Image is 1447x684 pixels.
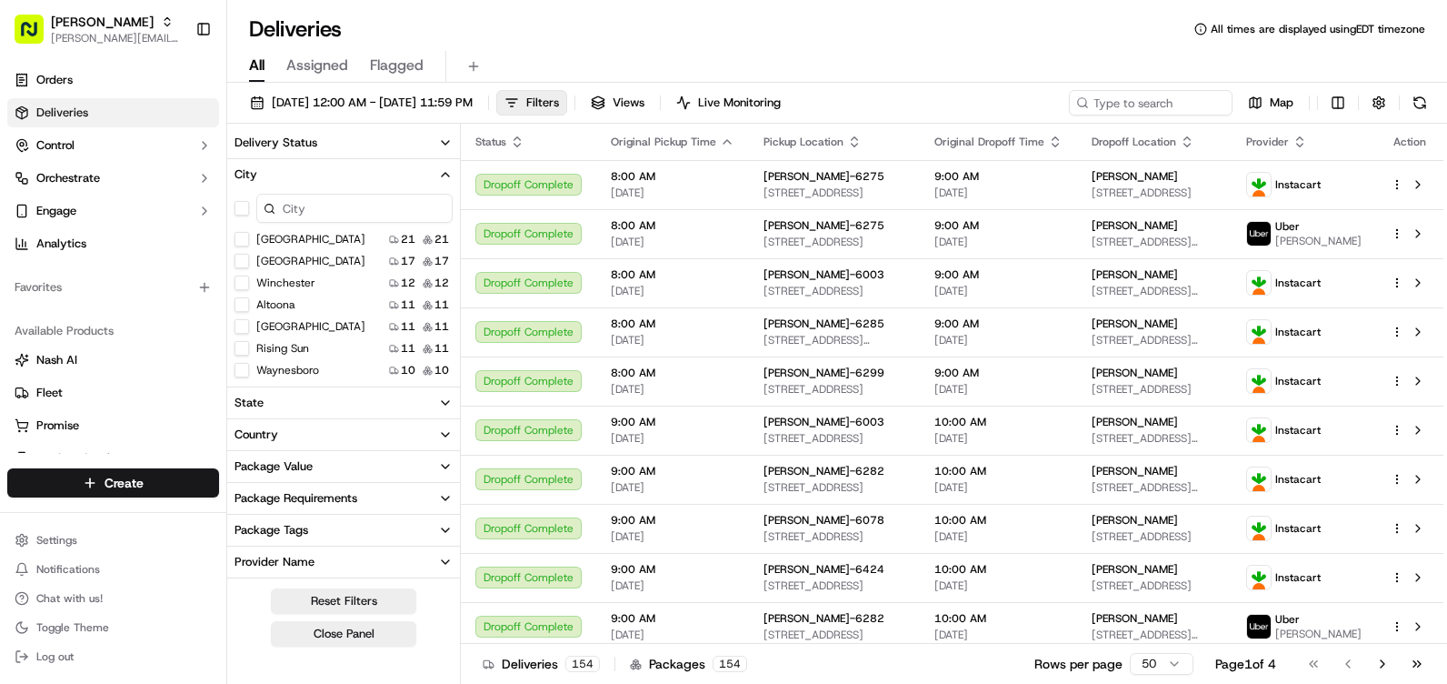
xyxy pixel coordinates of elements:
span: [STREET_ADDRESS] [763,529,905,544]
span: Instacart [1275,374,1321,388]
button: Chat with us! [7,586,219,611]
label: Waynesboro [256,363,319,377]
img: profile_instacart_ahold_partner.png [1247,320,1271,344]
a: Orders [7,65,219,95]
button: Log out [7,644,219,669]
span: Original Pickup Time [611,135,716,149]
p: Rows per page [1034,655,1123,673]
input: Got a question? Start typing here... [47,117,327,136]
img: profile_instacart_ahold_partner.png [1247,566,1271,589]
span: 8:00 AM [611,169,734,184]
span: 9:00 AM [611,464,734,478]
span: Control [36,137,75,154]
img: profile_instacart_ahold_partner.png [1247,369,1271,393]
span: [PERSON_NAME] [1092,267,1178,282]
span: [DATE] [934,186,1063,200]
span: 11 [401,319,415,334]
span: [PERSON_NAME]-6299 [763,366,884,380]
a: Deliveries [7,98,219,127]
a: Powered byPylon [128,307,220,322]
span: 9:00 AM [934,218,1063,233]
div: Action [1391,135,1429,149]
span: Dropoff Location [1092,135,1176,149]
button: Package Requirements [227,483,460,514]
span: [PERSON_NAME]-6275 [763,218,884,233]
span: [DATE] [611,529,734,544]
button: Notifications [7,557,219,582]
div: Favorites [7,273,219,302]
input: City [256,194,453,223]
span: Toggle Theme [36,620,109,635]
span: [PERSON_NAME] [1092,415,1178,429]
button: Views [583,90,653,116]
span: 11 [401,297,415,312]
span: [PERSON_NAME]-6275 [763,169,884,184]
span: Knowledge Base [36,264,139,282]
div: Delivery Status [235,135,317,151]
div: Available Products [7,317,219,346]
span: [DATE] [611,480,734,495]
span: 21 [434,232,449,246]
span: Log out [36,649,74,664]
button: Control [7,131,219,160]
a: Analytics [7,229,219,258]
span: [STREET_ADDRESS][PERSON_NAME] [1092,284,1217,298]
button: Start new chat [309,179,331,201]
span: Orchestrate [36,170,100,186]
span: API Documentation [172,264,292,282]
span: 9:00 AM [611,611,734,626]
span: Assigned [286,55,348,76]
div: City [235,166,257,183]
span: [PERSON_NAME] [1092,464,1178,478]
span: [DATE] [611,382,734,397]
label: Winchester [256,276,315,290]
img: profile_instacart_ahold_partner.png [1247,418,1271,442]
span: Instacart [1275,276,1321,290]
span: Pickup Location [763,135,843,149]
span: [DATE] [611,284,734,298]
span: 9:00 AM [934,366,1063,380]
button: [PERSON_NAME] [51,13,154,31]
div: 154 [713,656,747,672]
span: [PERSON_NAME] [1092,513,1178,528]
span: [DATE] [611,578,734,593]
span: 9:00 AM [611,415,734,429]
span: [STREET_ADDRESS] [1092,382,1217,397]
img: profile_instacart_ahold_partner.png [1247,468,1271,491]
button: Package Tags [227,515,460,546]
span: [DATE] 12:00 AM - [DATE] 11:59 PM [272,95,473,111]
span: Instacart [1275,521,1321,536]
span: Filters [526,95,559,111]
img: profile_uber_ahold_partner.png [1247,222,1271,246]
span: [PERSON_NAME]-6424 [763,562,884,577]
span: Engage [36,203,76,219]
button: [PERSON_NAME][EMAIL_ADDRESS][PERSON_NAME][DOMAIN_NAME] [51,31,181,45]
img: profile_instacart_ahold_partner.png [1247,517,1271,540]
span: 9:00 AM [934,267,1063,282]
span: 8:00 AM [611,218,734,233]
div: 📗 [18,266,33,280]
span: [PERSON_NAME] [1092,317,1178,331]
span: [PERSON_NAME] [1092,169,1178,184]
span: [STREET_ADDRESS] [1092,186,1217,200]
span: Status [475,135,506,149]
img: profile_uber_ahold_partner.png [1247,615,1271,639]
span: [DATE] [934,235,1063,249]
span: 12 [434,276,449,290]
span: [DATE] [611,628,734,642]
span: [STREET_ADDRESS] [763,578,905,593]
div: State [235,395,264,411]
span: Orders [36,72,73,88]
span: Instacart [1275,570,1321,585]
span: [STREET_ADDRESS] [1092,578,1217,593]
span: [PERSON_NAME]-6003 [763,267,884,282]
span: [DATE] [934,578,1063,593]
span: 11 [434,319,449,334]
span: 9:00 AM [934,169,1063,184]
button: Refresh [1407,90,1432,116]
span: 10:00 AM [934,464,1063,478]
label: [GEOGRAPHIC_DATA] [256,232,365,246]
span: [STREET_ADDRESS] [1092,529,1217,544]
span: [PERSON_NAME]-6285 [763,317,884,331]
